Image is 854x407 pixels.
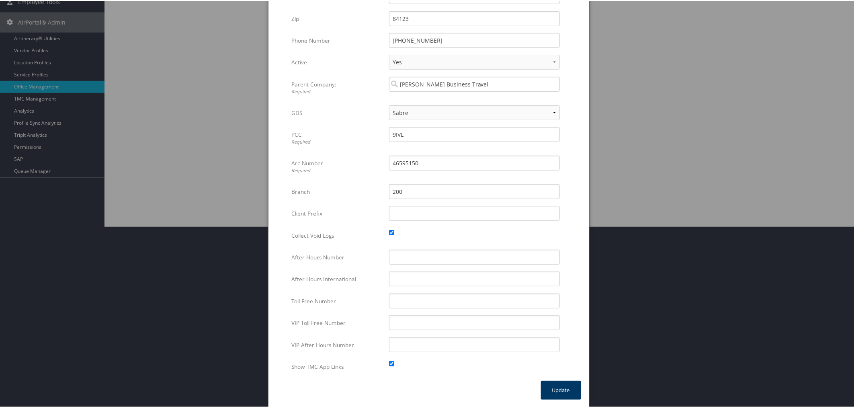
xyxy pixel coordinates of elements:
label: VIP Toll Free Number [291,314,383,330]
label: Branch [291,183,383,199]
button: Update [541,380,581,399]
input: Search parent company... [389,76,560,91]
label: Show TMC App Links [291,358,383,374]
label: Active [291,54,383,69]
label: Toll Free Number [291,293,383,308]
label: Phone Number [291,32,383,47]
label: Arc Number [291,155,383,177]
label: After Hours International [291,271,383,286]
div: Required [291,88,383,95]
label: Parent Company: [291,76,383,98]
label: Collect Void Logs [291,227,383,243]
div: Required [291,166,383,173]
label: GDS [291,105,383,120]
label: Zip [291,10,383,26]
label: VIP After Hours Number [291,337,383,352]
label: PCC [291,126,383,148]
label: Client Prefix [291,205,383,220]
label: After Hours Number [291,249,383,264]
div: Required [291,138,383,145]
